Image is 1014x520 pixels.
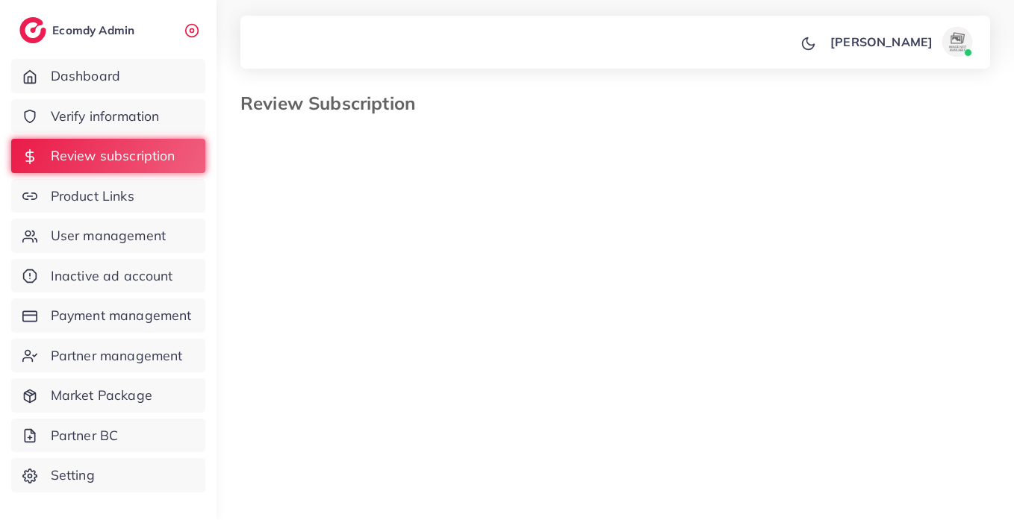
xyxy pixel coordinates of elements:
span: Dashboard [51,66,120,86]
span: Market Package [51,386,152,405]
span: Partner BC [51,426,119,445]
a: Inactive ad account [11,259,205,293]
a: logoEcomdy Admin [19,17,138,43]
span: Setting [51,466,95,485]
img: avatar [942,27,972,57]
a: [PERSON_NAME]avatar [822,27,978,57]
h3: Review Subscription [240,93,427,114]
img: logo [19,17,46,43]
span: User management [51,226,166,245]
a: Partner BC [11,419,205,453]
a: Partner management [11,339,205,373]
span: Partner management [51,346,183,366]
a: Review subscription [11,139,205,173]
span: Inactive ad account [51,266,173,286]
p: [PERSON_NAME] [830,33,933,51]
span: Payment management [51,306,192,325]
a: Dashboard [11,59,205,93]
a: Market Package [11,378,205,413]
a: Product Links [11,179,205,213]
a: Setting [11,458,205,492]
span: Verify information [51,107,160,126]
span: Product Links [51,187,134,206]
h2: Ecomdy Admin [52,23,138,37]
a: User management [11,219,205,253]
span: Review subscription [51,146,175,166]
a: Payment management [11,298,205,333]
a: Verify information [11,99,205,134]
